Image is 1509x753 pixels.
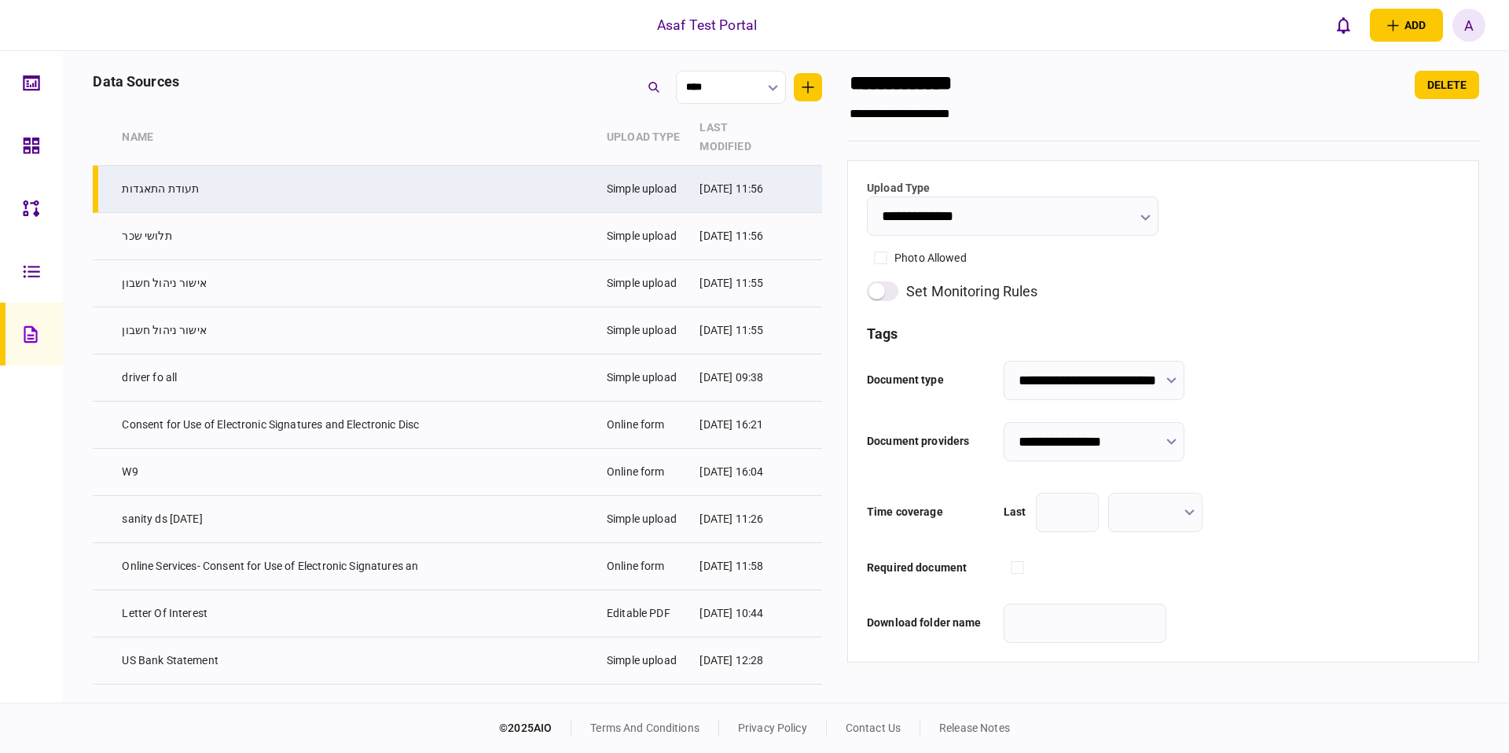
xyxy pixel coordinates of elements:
th: last modified [692,110,778,166]
td: אישור ניהול חשבון [114,260,599,307]
td: [DATE] 12:28 [692,685,778,732]
div: Asaf Test Portal [657,15,757,35]
td: Simple upload [599,166,692,213]
td: W2 - Wage and Tax Statement [114,685,599,732]
td: אישור ניהול חשבון [114,307,599,354]
button: delete [1415,71,1479,99]
td: Letter Of Interest [114,590,599,637]
td: Simple upload [599,260,692,307]
td: sanity ds [DATE] [114,496,599,543]
div: Download folder name [867,604,993,643]
th: Upload Type [599,110,692,166]
a: release notes [939,722,1010,734]
td: Simple upload [599,685,692,732]
div: Required document [867,560,993,576]
div: Last [1004,493,1026,532]
td: driver fo all [114,354,599,402]
td: Online Services- Consent for Use of Electronic Signatures an [114,543,599,590]
td: [DATE] 11:56 [692,166,778,213]
td: US Bank Statement [114,637,599,685]
div: Time coverage [867,493,993,532]
td: [DATE] 11:58 [692,543,778,590]
td: [DATE] 16:21 [692,402,778,449]
td: Simple upload [599,213,692,260]
h3: tags [867,327,1459,341]
td: Editable PDF [599,590,692,637]
td: [DATE] 11:55 [692,307,778,354]
td: Online form [599,402,692,449]
input: Upload Type [867,197,1158,236]
button: A [1452,9,1485,42]
td: [DATE] 10:44 [692,590,778,637]
a: terms and conditions [590,722,699,734]
td: Simple upload [599,637,692,685]
td: [DATE] 11:55 [692,260,778,307]
td: תעודת התאגדות [114,166,599,213]
button: open notifications list [1327,9,1360,42]
td: Simple upload [599,496,692,543]
td: [DATE] 16:04 [692,449,778,496]
td: [DATE] 11:56 [692,213,778,260]
td: Online form [599,543,692,590]
td: [DATE] 12:28 [692,637,778,685]
td: [DATE] 09:38 [692,354,778,402]
td: תלושי שכר [114,213,599,260]
div: data sources [93,71,179,92]
a: privacy policy [738,722,807,734]
label: Upload Type [867,180,1158,197]
td: [DATE] 11:26 [692,496,778,543]
div: photo allowed [894,250,967,266]
button: open adding identity options [1370,9,1443,42]
a: contact us [846,722,901,734]
td: Consent for Use of Electronic Signatures and Electronic Disc [114,402,599,449]
td: Simple upload [599,354,692,402]
div: Document providers [867,422,993,471]
td: Simple upload [599,307,692,354]
div: © 2025 AIO [499,720,571,736]
th: Name [114,110,599,166]
td: Online form [599,449,692,496]
div: Document type [867,361,993,400]
div: set monitoring rules [906,281,1038,302]
td: W9 [114,449,599,496]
